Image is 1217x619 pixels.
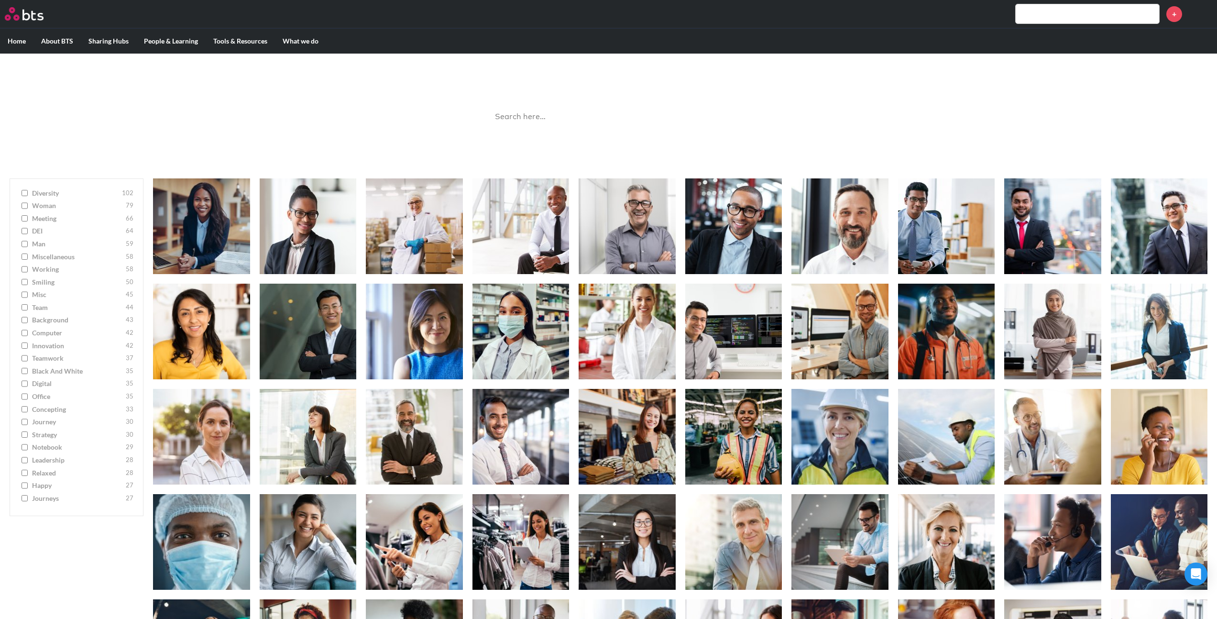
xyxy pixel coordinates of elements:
[126,239,133,249] span: 59
[22,393,28,400] input: office 35
[22,228,28,234] input: DEI 64
[206,29,275,54] label: Tools & Resources
[22,304,28,311] input: team 44
[22,241,28,247] input: man 59
[126,354,133,363] span: 37
[22,343,28,349] input: innovation 42
[22,254,28,260] input: miscellaneous 58
[1166,6,1182,22] a: +
[32,214,123,223] span: meeting
[32,265,123,274] span: working
[32,392,123,401] span: office
[126,277,133,287] span: 50
[32,252,123,262] span: miscellaneous
[22,291,28,298] input: misc 45
[32,315,123,325] span: background
[553,140,664,149] a: Ask a Question/Provide Feedback
[32,290,123,299] span: misc
[32,201,123,210] span: woman
[1189,2,1212,25] a: Profile
[32,366,123,376] span: Black and White
[480,63,738,85] h1: Image Gallery
[32,277,123,287] span: smiling
[126,328,133,338] span: 42
[275,29,326,54] label: What we do
[22,317,28,323] input: background 43
[32,481,123,490] span: happy
[22,495,28,502] input: journeys 27
[126,252,133,262] span: 58
[126,455,133,465] span: 28
[22,202,28,209] input: woman 79
[32,430,123,440] span: strategy
[32,417,123,427] span: journey
[126,265,133,274] span: 58
[32,341,123,351] span: innovation
[126,366,133,376] span: 35
[32,303,123,312] span: team
[32,468,123,478] span: relaxed
[32,226,123,236] span: DEI
[22,482,28,489] input: happy 27
[22,266,28,273] input: working 58
[22,190,28,197] input: diversity 102
[126,392,133,401] span: 35
[126,379,133,388] span: 35
[22,368,28,375] input: Black and White 35
[22,380,28,387] input: digital 35
[489,104,728,130] input: Search here…
[32,494,123,503] span: journeys
[32,188,120,198] span: diversity
[22,431,28,438] input: strategy 30
[32,328,123,338] span: computer
[126,214,133,223] span: 66
[22,406,28,413] input: concepting 33
[126,481,133,490] span: 27
[33,29,81,54] label: About BTS
[126,201,133,210] span: 79
[81,29,136,54] label: Sharing Hubs
[126,468,133,478] span: 28
[22,457,28,464] input: leadership 28
[22,470,28,476] input: relaxed 28
[1189,2,1212,25] img: Wesley Calderon
[126,442,133,452] span: 29
[22,444,28,451] input: notebook 29
[136,29,206,54] label: People & Learning
[126,405,133,414] span: 33
[126,290,133,299] span: 45
[5,7,44,21] img: BTS Logo
[126,494,133,503] span: 27
[32,405,123,414] span: concepting
[126,417,133,427] span: 30
[126,315,133,325] span: 43
[126,430,133,440] span: 30
[32,455,123,465] span: leadership
[126,341,133,351] span: 42
[126,303,133,312] span: 44
[22,279,28,286] input: smiling 50
[5,7,61,21] a: Go home
[22,215,28,222] input: meeting 66
[122,188,133,198] span: 102
[22,330,28,336] input: computer 42
[126,226,133,236] span: 64
[1184,563,1207,586] div: Open Intercom Messenger
[22,419,28,425] input: journey 30
[32,239,123,249] span: man
[32,379,123,388] span: digital
[480,84,738,95] p: Best reusable photos in one place
[32,442,123,452] span: notebook
[32,354,123,363] span: teamwork
[22,355,28,362] input: teamwork 37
